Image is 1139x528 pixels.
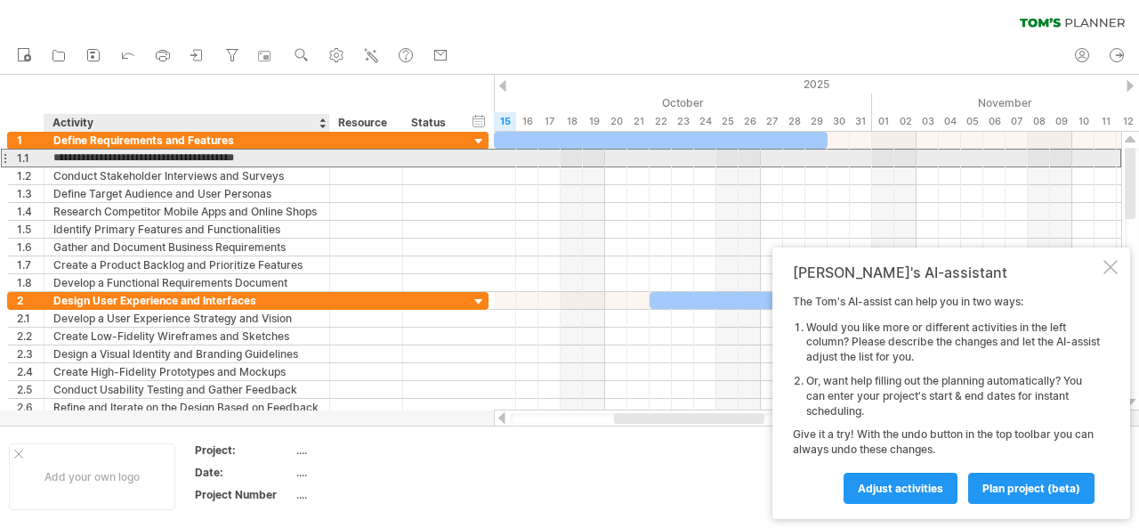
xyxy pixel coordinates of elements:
div: Project: [195,443,293,458]
div: Saturday, 25 October 2025 [716,112,739,131]
div: Thursday, 23 October 2025 [672,112,694,131]
div: 1.3 [17,185,44,202]
div: Tuesday, 4 November 2025 [939,112,961,131]
div: Design User Experience and Interfaces [53,292,320,309]
div: Saturday, 8 November 2025 [1028,112,1050,131]
div: Identify Primary Features and Functionalities [53,221,320,238]
div: Monday, 10 November 2025 [1072,112,1095,131]
div: 1 [17,132,44,149]
div: Sunday, 26 October 2025 [739,112,761,131]
div: Friday, 31 October 2025 [850,112,872,131]
div: 1.1 [17,150,44,167]
div: Thursday, 16 October 2025 [516,112,538,131]
div: 2.5 [17,381,44,398]
div: Sunday, 2 November 2025 [894,112,917,131]
div: 2.2 [17,328,44,345]
div: Develop a Functional Requirements Document [53,274,320,291]
div: Resource [338,114,392,132]
div: Tuesday, 21 October 2025 [627,112,650,131]
div: Wednesday, 22 October 2025 [650,112,672,131]
div: .... [296,487,446,502]
div: Create Low-Fidelity Wireframes and Sketches [53,328,320,345]
div: 2.3 [17,345,44,362]
div: Thursday, 30 October 2025 [828,112,850,131]
div: Activity [53,114,319,132]
div: [PERSON_NAME]'s AI-assistant [793,264,1100,281]
div: Wednesday, 15 October 2025 [494,112,516,131]
div: Create a Product Backlog and Prioritize Features [53,256,320,273]
div: Tuesday, 11 November 2025 [1095,112,1117,131]
a: Adjust activities [844,473,957,504]
div: Saturday, 1 November 2025 [872,112,894,131]
div: 2.1 [17,310,44,327]
div: Research Competitor Mobile Apps and Online Shops [53,203,320,220]
div: .... [296,443,446,458]
div: Design a Visual Identity and Branding Guidelines [53,345,320,362]
div: Create High-Fidelity Prototypes and Mockups [53,363,320,380]
div: Define Requirements and Features [53,132,320,149]
li: Or, want help filling out the planning automatically? You can enter your project's start & end da... [806,374,1100,418]
div: 1.6 [17,239,44,256]
div: 1.4 [17,203,44,220]
div: 1.7 [17,256,44,273]
div: Refine and Iterate on the Design Based on Feedback [53,399,320,416]
div: 1.8 [17,274,44,291]
div: Conduct Usability Testing and Gather Feedback [53,381,320,398]
div: 1.5 [17,221,44,238]
div: Wednesday, 12 November 2025 [1117,112,1139,131]
div: Monday, 3 November 2025 [917,112,939,131]
div: Status [411,114,450,132]
div: Wednesday, 5 November 2025 [961,112,983,131]
li: Would you like more or different activities in the left column? Please describe the changes and l... [806,321,1100,365]
div: Friday, 7 November 2025 [1006,112,1028,131]
div: Wednesday, 29 October 2025 [805,112,828,131]
div: Gather and Document Business Requirements [53,239,320,256]
div: Monday, 27 October 2025 [761,112,783,131]
div: Tuesday, 28 October 2025 [783,112,805,131]
div: Friday, 17 October 2025 [538,112,561,131]
div: 2 [17,292,44,309]
div: Sunday, 9 November 2025 [1050,112,1072,131]
div: Date: [195,465,293,480]
div: 1.2 [17,167,44,184]
div: Project Number [195,487,293,502]
div: Saturday, 18 October 2025 [561,112,583,131]
span: plan project (beta) [982,482,1080,495]
div: .... [296,465,446,480]
div: Monday, 20 October 2025 [605,112,627,131]
div: October 2025 [182,93,872,112]
div: 2.6 [17,399,44,416]
div: The Tom's AI-assist can help you in two ways: Give it a try! With the undo button in the top tool... [793,295,1100,503]
a: plan project (beta) [968,473,1095,504]
span: Adjust activities [858,482,943,495]
div: Add your own logo [9,443,175,510]
div: Conduct Stakeholder Interviews and Surveys [53,167,320,184]
div: Sunday, 19 October 2025 [583,112,605,131]
div: Friday, 24 October 2025 [694,112,716,131]
div: Define Target Audience and User Personas [53,185,320,202]
div: 2.4 [17,363,44,380]
div: Develop a User Experience Strategy and Vision [53,310,320,327]
div: Thursday, 6 November 2025 [983,112,1006,131]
